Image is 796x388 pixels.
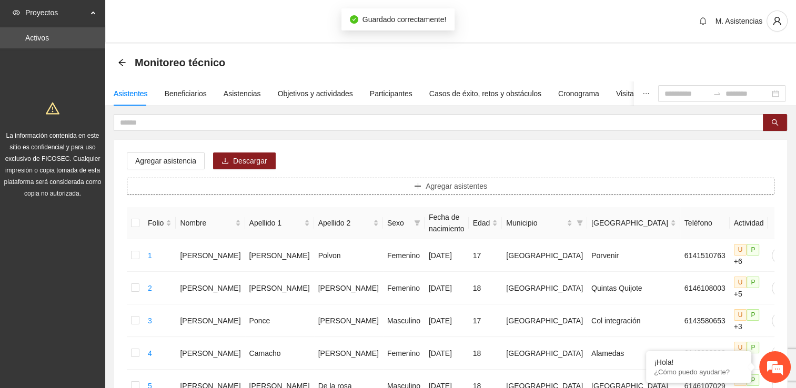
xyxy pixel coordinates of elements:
td: Alamedas [587,337,680,370]
td: 6143580653 [680,304,730,337]
td: +4 [730,337,768,370]
div: Back [118,58,126,67]
td: [PERSON_NAME] [314,304,383,337]
span: La información contenida en este sitio es confidencial y para uso exclusivo de FICOSEC. Cualquier... [4,132,102,197]
span: U [734,309,747,321]
span: U [734,342,747,353]
span: P [747,309,759,321]
td: [GEOGRAPHIC_DATA] [502,272,587,304]
span: Apellido 1 [249,217,302,229]
span: plus [414,182,421,191]
td: [PERSON_NAME] [314,337,383,370]
span: download [221,157,229,166]
p: ¿Cómo puedo ayudarte? [654,368,743,376]
td: [PERSON_NAME] [176,272,245,304]
th: Colonia [587,207,680,239]
td: [PERSON_NAME] [314,272,383,304]
span: M. Asistencias [716,17,762,25]
a: 4 [148,349,152,358]
th: Apellido 2 [314,207,383,239]
span: edit [772,251,788,260]
span: edit [772,316,788,325]
span: filter [577,220,583,226]
a: 2 [148,284,152,292]
td: +5 [730,272,768,304]
div: Visita de campo y entregables [616,88,714,99]
span: ellipsis [642,90,650,97]
span: Descargar [233,155,267,167]
td: [PERSON_NAME] [176,337,245,370]
td: [PERSON_NAME] [176,304,245,337]
button: search [763,114,787,131]
span: filter [412,215,422,231]
td: [GEOGRAPHIC_DATA] [502,337,587,370]
span: Apellido 2 [318,217,371,229]
a: 1 [148,251,152,260]
span: bell [695,17,711,25]
td: Polvon [314,239,383,272]
td: +3 [730,304,768,337]
span: P [747,342,759,353]
th: Nombre [176,207,245,239]
td: 6141510763 [680,239,730,272]
td: Porvenir [587,239,680,272]
div: Asistentes [114,88,148,99]
th: Municipio [502,207,587,239]
td: [DATE] [425,304,469,337]
span: Sexo [387,217,410,229]
button: Agregar asistencia [127,152,205,169]
td: Masculino [383,304,425,337]
span: P [747,244,759,256]
td: [PERSON_NAME] [176,239,245,272]
td: Ponce [245,304,314,337]
span: Edad [473,217,490,229]
button: user [767,11,788,32]
div: Asistencias [224,88,261,99]
th: Edad [469,207,502,239]
td: Femenino [383,272,425,304]
td: Camacho [245,337,314,370]
span: P [747,277,759,288]
td: 17 [469,304,502,337]
span: edit [772,349,788,358]
textarea: Escriba su mensaje y pulse “Intro” [5,268,200,305]
td: Quintas Quijote [587,272,680,304]
span: [GEOGRAPHIC_DATA] [591,217,668,229]
div: Beneficiarios [165,88,207,99]
div: Cronograma [558,88,599,99]
td: [PERSON_NAME] [245,239,314,272]
button: edit [772,312,789,329]
span: warning [46,101,59,115]
td: [PERSON_NAME] [245,272,314,304]
td: 18 [469,272,502,304]
span: search [771,119,779,127]
a: 3 [148,316,152,325]
th: Fecha de nacimiento [425,207,469,239]
th: Folio [144,207,176,239]
td: [GEOGRAPHIC_DATA] [502,304,587,337]
td: 6146033808 [680,337,730,370]
span: Agregar asistencia [135,155,196,167]
td: [DATE] [425,239,469,272]
button: bell [694,13,711,29]
span: arrow-left [118,58,126,67]
div: ¡Hola! [654,358,743,366]
td: Col integración [587,304,680,337]
th: Actividad [730,207,768,239]
button: plusAgregar asistentes [127,178,774,195]
td: Femenino [383,239,425,272]
td: 17 [469,239,502,272]
div: Participantes [370,88,412,99]
div: Objetivos y actividades [278,88,353,99]
span: U [734,244,747,256]
td: [DATE] [425,272,469,304]
span: user [767,16,787,26]
span: to [713,89,721,98]
span: Guardado correctamente! [362,15,447,24]
span: Estamos en línea. [61,131,145,237]
td: [DATE] [425,337,469,370]
span: U [734,277,747,288]
span: Nombre [180,217,233,229]
span: filter [575,215,585,231]
button: edit [772,247,789,264]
